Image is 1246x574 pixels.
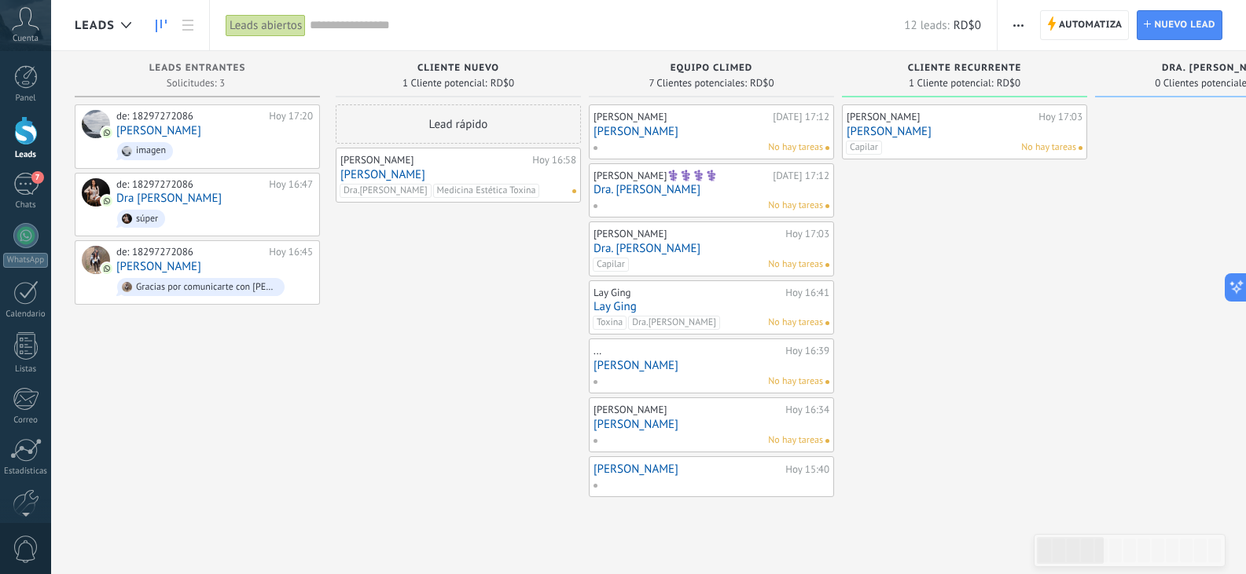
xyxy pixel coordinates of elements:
[594,183,829,196] a: Dra. [PERSON_NAME]
[1021,141,1076,155] span: No hay tareas
[3,253,48,268] div: WhatsApp
[594,345,781,357] div: ...
[1059,11,1123,39] span: Automatiza
[768,375,823,389] span: No hay tareas
[269,110,313,122] div: Hoy 17:20
[785,404,829,416] div: Hoy 16:34
[340,154,528,166] div: [PERSON_NAME]
[136,282,278,293] div: Gracias por comunicarte con [PERSON_NAME]. Nos complace saber cómo podemos ayudarle?
[101,196,112,207] img: com.amocrm.amocrmwa.svg
[750,79,774,88] span: RD$0
[825,146,829,150] span: No hay nada asignado
[149,63,246,74] span: Leads Entrantes
[116,124,201,137] a: [PERSON_NAME]
[491,79,514,88] span: RD$0
[594,359,829,372] a: [PERSON_NAME]
[773,170,829,182] div: [DATE] 17:12
[954,18,981,33] span: RD$0
[136,214,158,225] div: súper
[402,79,487,88] span: 1 Cliente potencial:
[850,63,1079,76] div: Cliente recurrente
[3,415,49,426] div: Correo
[269,178,313,191] div: Hoy 16:47
[3,364,49,375] div: Listas
[31,171,44,184] span: 7
[82,246,110,274] div: Jhoset Espaillat
[1079,146,1082,150] span: No hay nada asignado
[226,14,306,37] div: Leads abiertos
[594,404,781,416] div: ‎[PERSON_NAME]
[82,110,110,138] div: Lary
[3,150,49,160] div: Leads
[175,10,201,41] a: Lista
[768,258,823,272] span: No hay tareas
[572,189,576,193] span: No hay nada asignado
[1137,10,1222,40] a: Nuevo lead
[594,125,829,138] a: [PERSON_NAME]
[3,200,49,210] div: Chats
[116,110,263,122] div: de: 18297272086
[3,466,49,477] div: Estadísticas
[1154,11,1215,39] span: Nuevo lead
[433,184,540,198] span: Medicina Estética Toxina
[847,125,1082,138] a: [PERSON_NAME]
[3,309,49,320] div: Calendario
[594,111,769,123] div: [PERSON_NAME]
[532,154,576,166] div: Hoy 16:58
[825,380,829,384] span: No hay nada asignado
[116,246,263,258] div: de: 18297272086
[628,316,720,330] span: Dra.[PERSON_NAME]
[847,111,1035,123] div: [PERSON_NAME]
[785,228,829,240] div: Hoy 17:03
[136,145,166,156] div: imagen
[597,63,826,76] div: EQUIPO CLIMED
[116,260,201,273] a: [PERSON_NAME]
[825,263,829,267] span: No hay nada asignado
[336,104,581,144] div: Lead rápido
[344,63,573,76] div: Cliente nuevo
[773,111,829,123] div: [DATE] 17:12
[908,63,1022,74] span: Cliente recurrente
[594,462,781,476] a: [PERSON_NAME]
[768,199,823,213] span: No hay tareas
[594,228,781,240] div: [PERSON_NAME]
[101,263,112,274] img: com.amocrm.amocrmwa.svg
[167,79,225,88] span: Solicitudes: 3
[3,93,49,104] div: Panel
[417,63,499,74] span: Cliente nuevo
[594,418,829,431] a: [PERSON_NAME]
[75,18,115,33] span: Leads
[768,141,823,155] span: No hay tareas
[116,192,222,205] a: Dra [PERSON_NAME]
[997,79,1020,88] span: RD$0
[768,433,823,448] span: No hay tareas
[594,242,829,255] a: Dra. [PERSON_NAME]
[593,316,627,330] span: Toxina
[340,184,432,198] span: Dra.[PERSON_NAME]
[825,204,829,208] span: No hay nada asignado
[116,178,263,191] div: de: 18297272086
[785,287,829,299] div: Hoy 16:41
[340,168,576,181] a: [PERSON_NAME]
[83,63,312,76] div: Leads Entrantes
[82,178,110,207] div: Dra Zahira De León
[1038,111,1082,123] div: Hoy 17:03
[825,439,829,443] span: No hay nada asignado
[785,464,829,474] div: Hoy 15:40
[825,321,829,325] span: No hay nada asignado
[13,34,39,44] span: Cuenta
[768,316,823,330] span: No hay tareas
[785,345,829,357] div: Hoy 16:39
[593,258,629,272] span: Capilar
[649,79,747,88] span: 7 Clientes potenciales:
[904,18,949,33] span: 12 leads:
[594,287,781,299] div: Lay Ging
[269,246,313,258] div: Hoy 16:45
[594,170,769,182] div: [PERSON_NAME]⚕️‍⚕️‍⚕️‍⚕️
[671,63,753,74] span: EQUIPO CLIMED
[909,79,994,88] span: 1 Cliente potencial:
[846,141,882,155] span: Capilar
[148,10,175,41] a: Leads
[101,127,112,138] img: com.amocrm.amocrmwa.svg
[1040,10,1130,40] a: Automatiza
